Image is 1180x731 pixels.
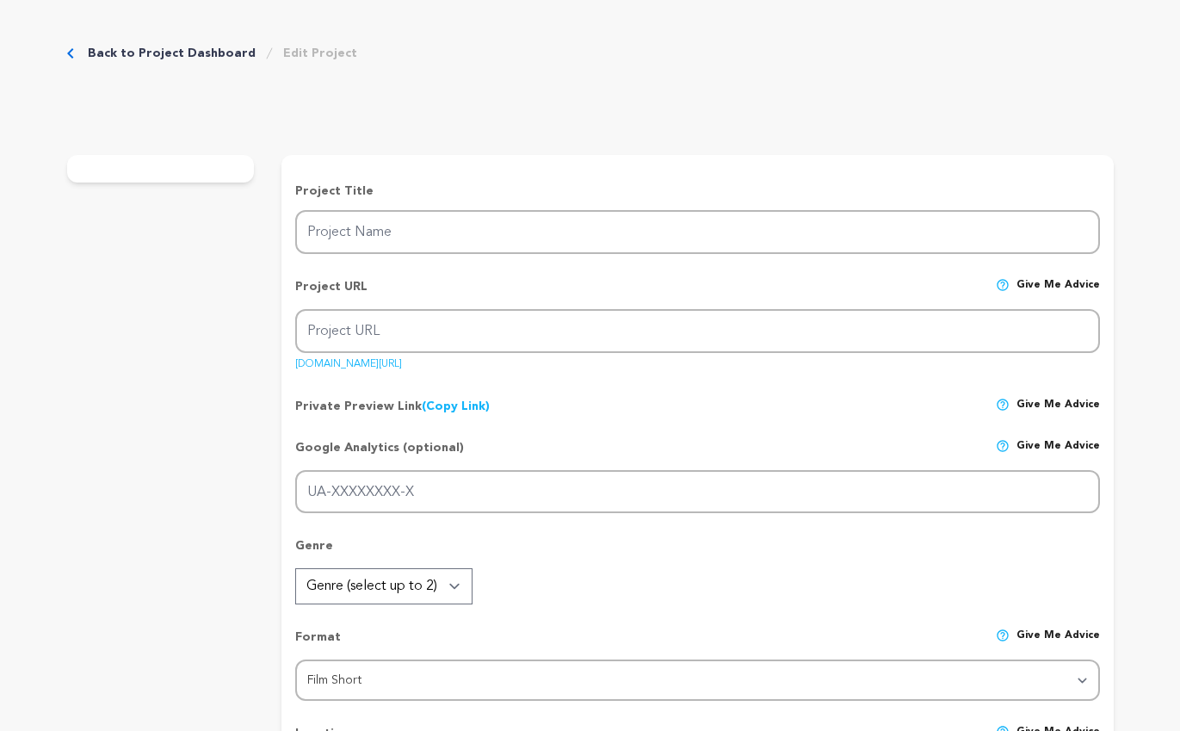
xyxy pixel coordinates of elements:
[996,398,1010,412] img: help-circle.svg
[1016,629,1100,660] span: Give me advice
[88,45,256,62] a: Back to Project Dashboard
[996,629,1010,642] img: help-circle.svg
[422,400,490,412] a: (Copy Link)
[1016,398,1100,415] span: Give me advice
[1016,278,1100,309] span: Give me advice
[996,439,1010,453] img: help-circle.svg
[295,309,1099,353] input: Project URL
[283,45,357,62] a: Edit Project
[295,537,1099,568] p: Genre
[295,470,1099,514] input: UA-XXXXXXXX-X
[295,278,368,309] p: Project URL
[295,439,464,470] p: Google Analytics (optional)
[295,629,341,660] p: Format
[1016,439,1100,470] span: Give me advice
[295,352,402,369] a: [DOMAIN_NAME][URL]
[67,45,357,62] div: Breadcrumb
[295,210,1099,254] input: Project Name
[996,278,1010,292] img: help-circle.svg
[295,398,490,415] p: Private Preview Link
[295,183,1099,200] p: Project Title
